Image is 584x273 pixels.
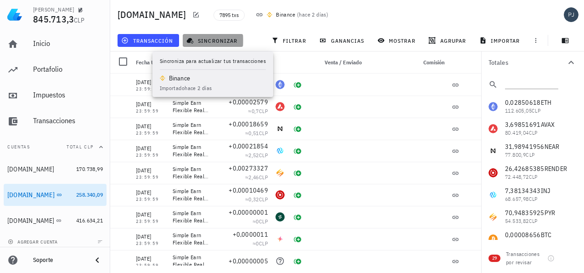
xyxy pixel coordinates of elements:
[136,210,165,219] div: [DATE]
[136,254,165,263] div: [DATE]
[136,100,165,109] div: [DATE]
[118,34,179,47] button: transacción
[136,197,165,202] div: 23:59:59
[379,37,416,44] span: mostrar
[4,184,107,206] a: [DOMAIN_NAME] 258.340,09
[173,121,209,136] div: Simple Earn Flexible Real-Time
[136,109,165,114] div: 23:59:59
[233,230,269,239] span: +0,0000011
[259,130,268,136] span: CLP
[275,124,285,133] div: NEAR-icon
[213,51,272,74] div: Compra / Recibido
[136,188,165,197] div: [DATE]
[136,232,165,241] div: [DATE]
[229,164,268,172] span: +0,00273327
[173,77,209,92] div: Simple Earn Flexible Real-Time
[136,78,165,87] div: [DATE]
[268,34,312,47] button: filtrar
[253,218,268,225] span: ≈
[136,131,165,136] div: 23:59:59
[67,144,94,150] span: Total CLP
[76,165,103,172] span: 170.738,99
[136,166,165,175] div: [DATE]
[297,10,328,19] span: ( )
[4,33,107,55] a: Inicio
[273,37,306,44] span: filtrar
[118,7,190,22] h1: [DOMAIN_NAME]
[374,34,421,47] button: mostrar
[256,240,258,247] span: 0
[76,217,103,224] span: 416.634,21
[275,212,285,222] div: LAYER-icon
[136,153,165,158] div: 23:59:59
[248,174,259,181] span: 2,46
[7,191,55,199] div: [DOMAIN_NAME]
[229,257,268,265] span: +0,00000005
[245,130,268,136] span: ≈
[275,190,285,199] div: RENDER-icon
[219,10,239,20] span: 7895 txs
[248,108,268,114] span: ≈
[229,186,268,194] span: +0,00010469
[173,59,184,66] span: Nota
[259,85,268,92] span: CLP
[315,34,370,47] button: ganancias
[123,37,173,44] span: transacción
[183,34,243,47] button: sincronizar
[276,10,295,19] div: Binance
[275,146,285,155] div: INJ-icon
[430,37,466,44] span: agrupar
[10,239,58,245] span: agregar cuenta
[169,51,213,74] div: Nota
[136,241,165,246] div: 23:59:59
[229,142,268,150] span: +0,00021854
[253,240,268,247] span: ≈
[173,143,209,158] div: Simple Earn Flexible Real-Time
[481,37,520,44] span: importar
[132,51,169,74] div: Fecha UTC
[136,263,165,268] div: 23:59:59
[382,51,448,74] div: Comisión
[325,59,362,66] span: Venta / Enviado
[489,59,566,66] div: Totales
[7,165,54,173] div: [DOMAIN_NAME]
[259,218,268,225] span: CLP
[259,196,268,203] span: CLP
[136,219,165,224] div: 23:59:59
[259,108,268,114] span: CLP
[229,98,268,106] span: +0,00002579
[229,208,268,216] span: +0,00000001
[259,152,268,159] span: CLP
[259,240,268,247] span: CLP
[33,65,103,74] div: Portafolio
[136,144,165,153] div: [DATE]
[492,255,497,262] span: 29
[245,174,268,181] span: ≈
[173,165,209,180] div: Simple Earn Flexible Real-Time
[33,39,103,48] div: Inicio
[76,191,103,198] span: 258.340,09
[245,196,268,203] span: ≈
[173,254,209,268] div: Simple Earn Flexible Real-Time
[136,175,165,180] div: 23:59:59
[564,7,578,22] div: avatar
[248,85,259,92] span: 4,82
[136,59,161,66] span: Fecha UTC
[245,152,268,159] span: ≈
[33,13,74,25] span: 845.713,3
[425,34,472,47] button: agrupar
[248,130,259,136] span: 0,51
[256,218,258,225] span: 0
[299,11,326,18] span: hace 2 días
[33,6,74,13] div: [PERSON_NAME]
[423,59,444,66] span: Comisión
[275,102,285,111] div: AVAX-icon
[173,232,209,246] div: Simple Earn Flexible Real-Time
[74,16,84,24] span: CLP
[481,51,584,74] button: Totales
[275,80,285,89] div: ETH-icon
[248,196,259,203] span: 0,32
[33,91,103,99] div: Impuestos
[4,158,107,180] a: [DOMAIN_NAME] 170.738,99
[248,152,259,159] span: 2,52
